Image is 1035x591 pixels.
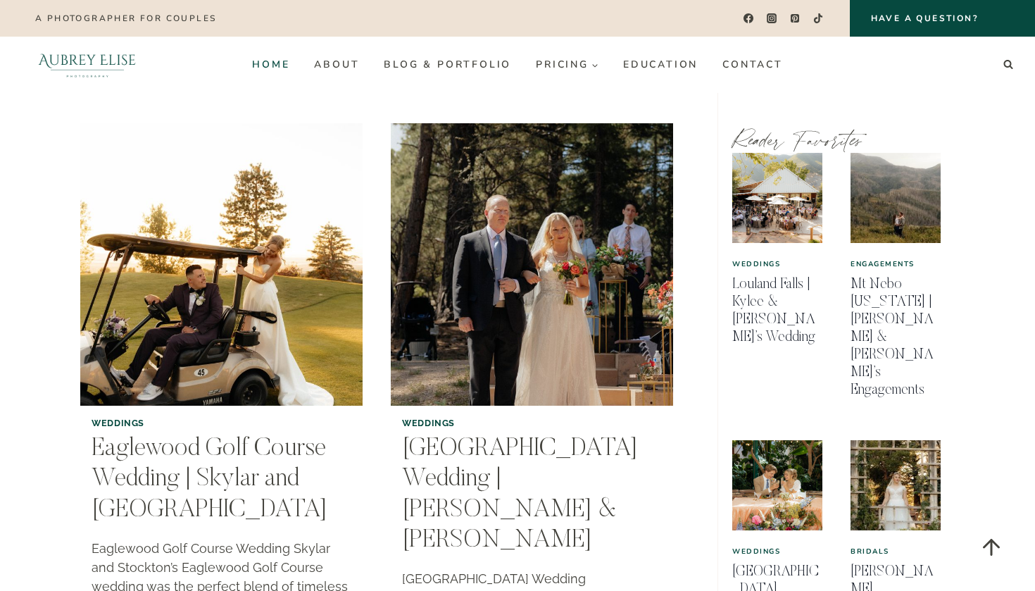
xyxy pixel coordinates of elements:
a: Louland Falls | Kylee & [PERSON_NAME]’s Wedding [732,278,815,344]
img: Ogden Botanical Gardens | Anna & Aaron’s Bridals [851,440,941,530]
a: Bridals [851,547,889,556]
img: Louland Falls | Kylee & Dax’s Wedding [732,153,822,243]
button: Child menu of Pricing [524,54,611,76]
p: A photographer for couples [35,13,216,23]
a: Mt Nebo [US_STATE] | [PERSON_NAME] & [PERSON_NAME]’s Engagements [851,278,933,397]
a: Scroll to top [968,524,1014,570]
a: Blog & Portfolio [372,54,524,76]
img: Pine Valley Amphitheater Wedding | Madison & Logan’s [391,123,673,406]
img: Eaglewood Golf Course Wedding | Skylar and Stockton [80,123,363,406]
a: Weddings [92,418,144,428]
a: Weddings [732,259,780,269]
a: Facebook [738,8,758,29]
a: Home [240,54,302,76]
a: About [302,54,372,76]
img: Highland Gardens Utah | Zinnia & Royce’s Wedding [732,440,822,530]
a: Weddings [402,418,455,428]
img: Mt Nebo Utah | Kristin & Ty’s Engagements [851,153,941,243]
a: Instagram [762,8,782,29]
h2: Reader Favorites [732,126,941,153]
a: engagements [851,259,915,269]
img: Aubrey Elise Photography [17,37,158,93]
a: TikTok [808,8,829,29]
a: Education [610,54,710,76]
a: Pinterest [785,8,805,29]
a: Weddings [732,547,780,556]
a: Eaglewood Golf Course Wedding | Skylar and [GEOGRAPHIC_DATA] [92,437,327,523]
button: View Search Form [998,55,1018,75]
a: [GEOGRAPHIC_DATA] Wedding | [PERSON_NAME] & [PERSON_NAME] [402,437,638,554]
a: Contact [710,54,796,76]
nav: Primary Navigation [240,54,795,76]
